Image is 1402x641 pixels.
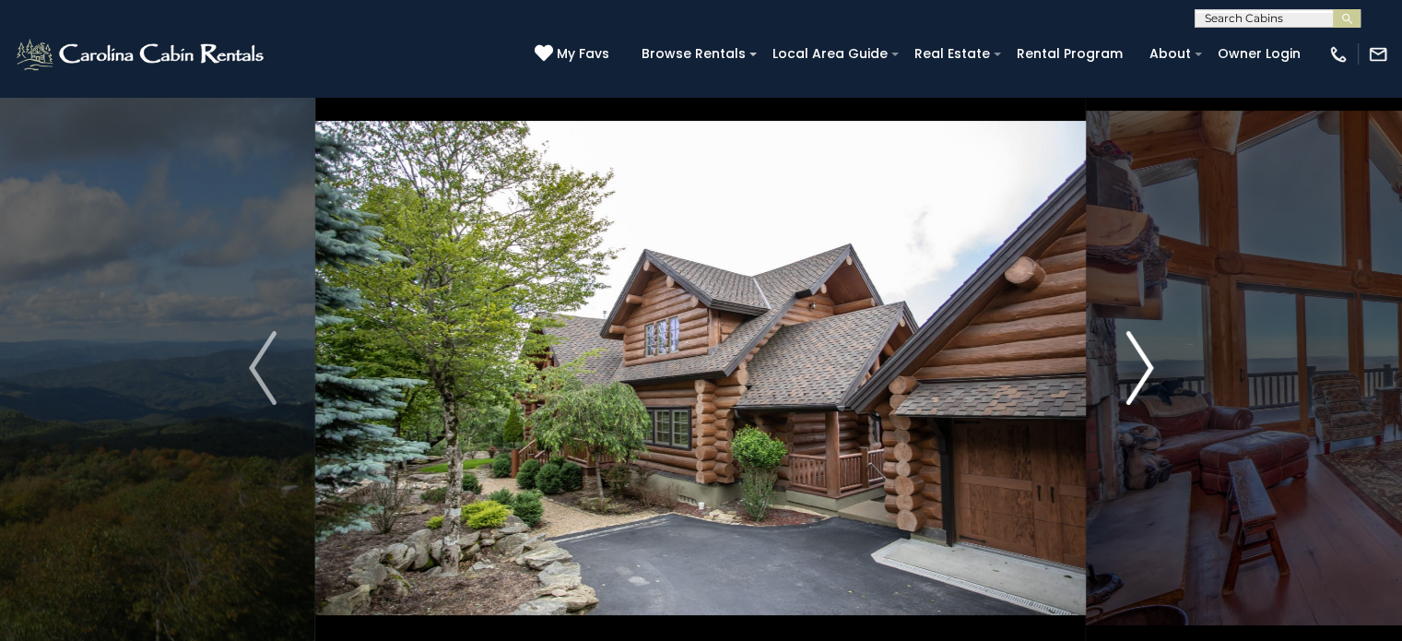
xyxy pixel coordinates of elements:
span: My Favs [557,44,609,64]
a: Local Area Guide [763,40,897,68]
img: arrow [1125,331,1153,405]
a: Rental Program [1007,40,1132,68]
img: phone-regular-white.png [1328,44,1349,65]
img: mail-regular-white.png [1368,44,1388,65]
img: White-1-2.png [14,36,269,73]
a: Owner Login [1208,40,1310,68]
a: Browse Rentals [632,40,755,68]
a: Real Estate [905,40,999,68]
a: My Favs [535,44,614,65]
img: arrow [249,331,277,405]
a: About [1140,40,1200,68]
